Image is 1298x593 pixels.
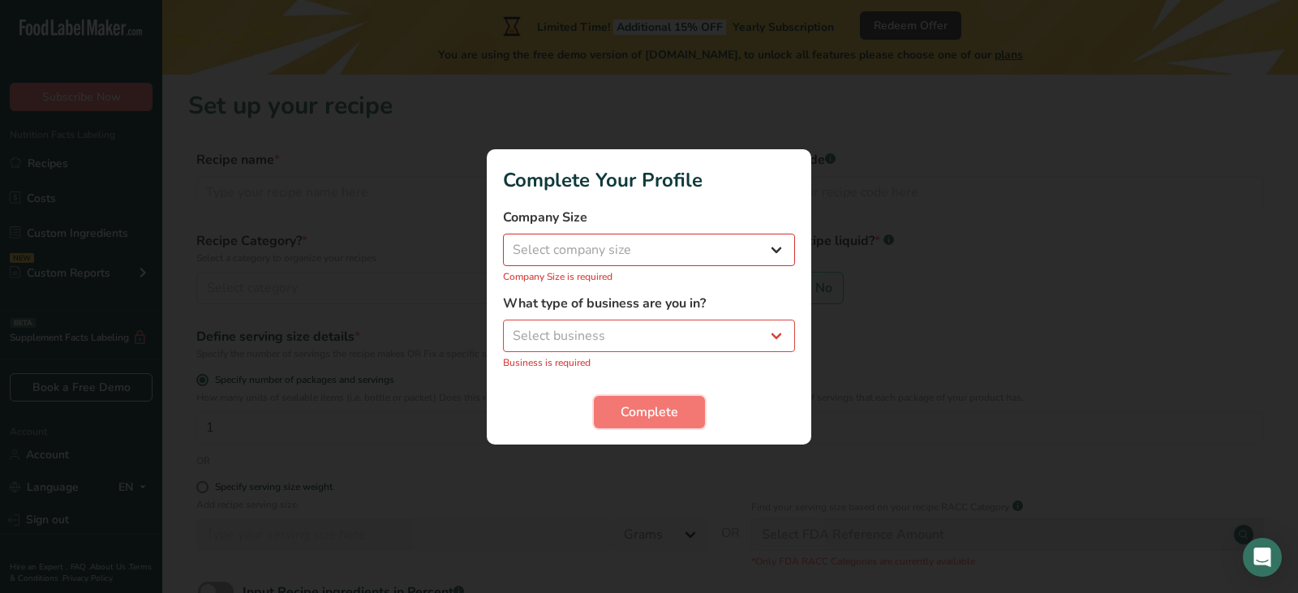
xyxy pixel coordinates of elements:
[503,165,795,195] h1: Complete Your Profile
[503,355,795,370] p: Business is required
[503,294,795,313] label: What type of business are you in?
[503,269,795,284] p: Company Size is required
[503,208,795,227] label: Company Size
[1243,538,1282,577] div: Open Intercom Messenger
[621,402,678,422] span: Complete
[594,396,705,428] button: Complete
